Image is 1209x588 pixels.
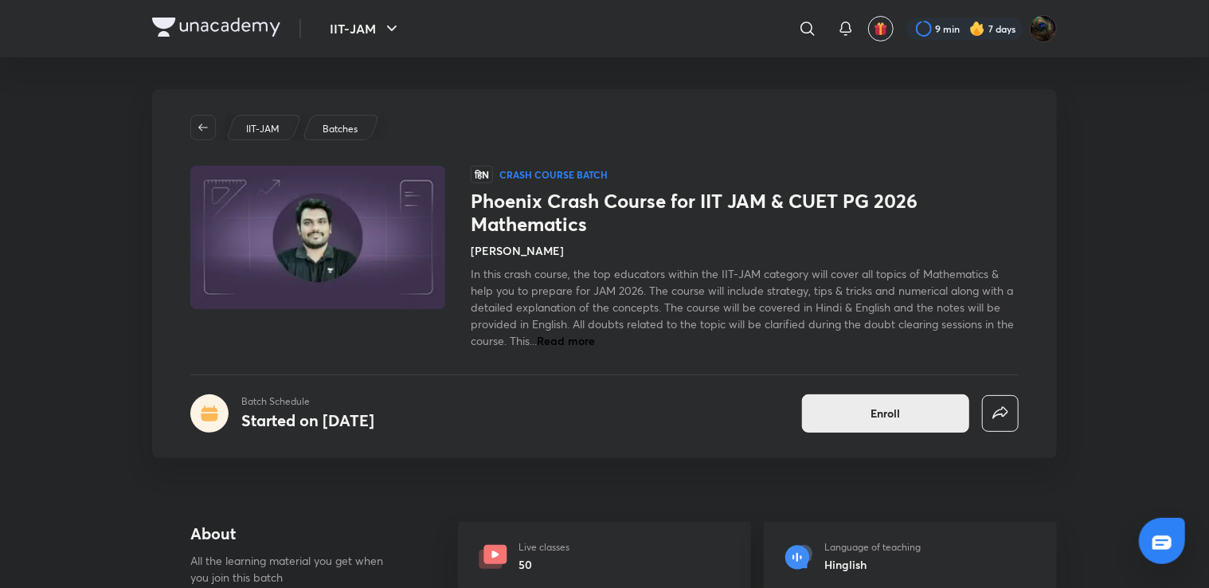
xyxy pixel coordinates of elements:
[874,22,888,36] img: avatar
[868,16,894,41] button: avatar
[471,190,1019,236] h1: Phoenix Crash Course for IIT JAM & CUET PG 2026 Mathematics
[824,556,921,573] h6: Hinglish
[802,394,969,433] button: Enroll
[471,266,1014,348] span: In this crash course, the top educators within the IIT-JAM category will cover all topics of Math...
[824,540,921,555] p: Language of teaching
[518,556,569,573] h6: 50
[190,522,407,546] h4: About
[518,540,569,555] p: Live classes
[471,166,493,183] span: हिN
[499,168,608,181] p: Crash course Batch
[241,394,374,409] p: Batch Schedule
[871,406,901,421] span: Enroll
[320,13,411,45] button: IIT-JAM
[241,410,374,431] h4: Started on [DATE]
[320,122,361,136] a: Batches
[537,333,595,348] span: Read more
[1030,15,1057,42] img: Shubham Deshmukh
[323,122,358,136] p: Batches
[152,18,280,37] img: Company Logo
[969,21,985,37] img: streak
[188,164,448,311] img: Thumbnail
[244,122,283,136] a: IIT-JAM
[471,242,564,259] h4: [PERSON_NAME]
[190,552,396,586] p: All the learning material you get when you join this batch
[246,122,280,136] p: IIT-JAM
[152,18,280,41] a: Company Logo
